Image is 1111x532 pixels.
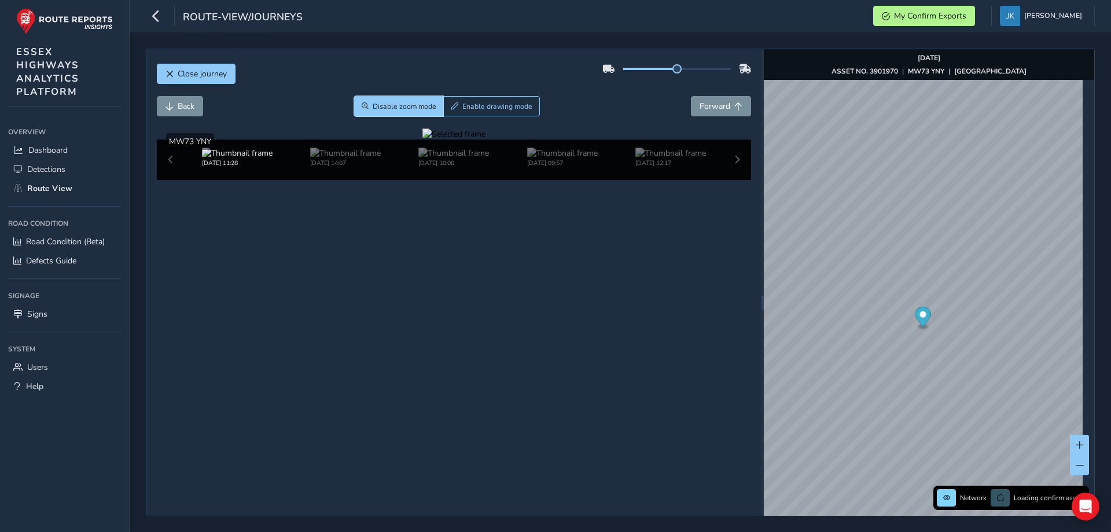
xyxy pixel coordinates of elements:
[8,304,121,324] a: Signs
[1024,6,1082,26] span: [PERSON_NAME]
[27,183,72,194] span: Route View
[527,159,598,167] div: [DATE] 09:57
[26,255,76,266] span: Defects Guide
[462,102,532,111] span: Enable drawing mode
[178,101,194,112] span: Back
[873,6,975,26] button: My Confirm Exports
[27,309,47,320] span: Signs
[635,159,706,167] div: [DATE] 12:17
[1000,6,1020,26] img: diamond-layout
[1014,493,1086,502] span: Loading confirm assets
[635,148,706,159] img: Thumbnail frame
[700,101,730,112] span: Forward
[183,10,303,26] span: route-view/journeys
[894,10,966,21] span: My Confirm Exports
[27,362,48,373] span: Users
[202,148,273,159] img: Thumbnail frame
[8,232,121,251] a: Road Condition (Beta)
[373,102,436,111] span: Disable zoom mode
[418,159,489,167] div: [DATE] 10:00
[26,381,43,392] span: Help
[157,64,236,84] button: Close journey
[8,251,121,270] a: Defects Guide
[832,67,1027,76] div: | |
[8,287,121,304] div: Signage
[8,377,121,396] a: Help
[26,236,105,247] span: Road Condition (Beta)
[918,53,940,63] strong: [DATE]
[8,179,121,198] a: Route View
[832,67,898,76] strong: ASSET NO. 3901970
[16,8,113,34] img: rr logo
[908,67,944,76] strong: MW73 YNY
[169,136,211,147] span: MW73 YNY
[1000,6,1086,26] button: [PERSON_NAME]
[8,160,121,179] a: Detections
[354,96,444,116] button: Zoom
[954,67,1027,76] strong: [GEOGRAPHIC_DATA]
[443,96,540,116] button: Draw
[27,164,65,175] span: Detections
[178,68,227,79] span: Close journey
[418,148,489,159] img: Thumbnail frame
[915,307,930,331] div: Map marker
[8,340,121,358] div: System
[310,159,381,167] div: [DATE] 14:07
[8,141,121,160] a: Dashboard
[8,123,121,141] div: Overview
[310,148,381,159] img: Thumbnail frame
[28,145,68,156] span: Dashboard
[691,96,751,116] button: Forward
[8,358,121,377] a: Users
[960,493,987,502] span: Network
[157,96,203,116] button: Back
[527,148,598,159] img: Thumbnail frame
[1072,493,1099,520] div: Open Intercom Messenger
[16,45,79,98] span: ESSEX HIGHWAYS ANALYTICS PLATFORM
[8,215,121,232] div: Road Condition
[202,159,273,167] div: [DATE] 11:28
